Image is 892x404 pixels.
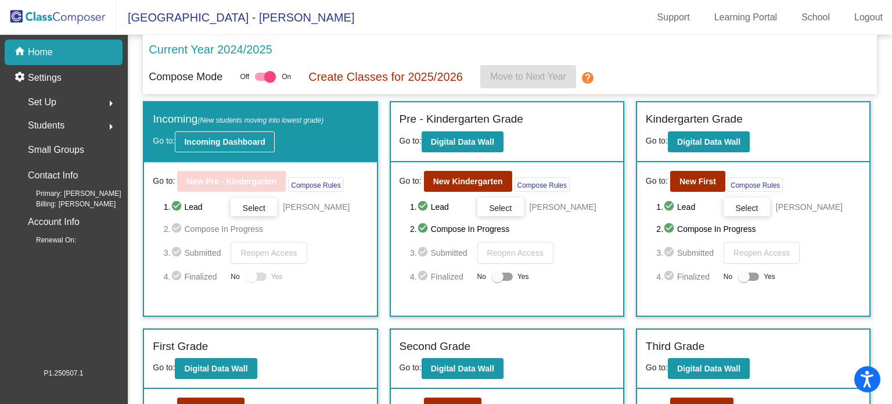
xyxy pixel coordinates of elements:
span: Renewal On: [17,235,76,245]
span: Billing: [PERSON_NAME] [17,199,116,209]
button: Compose Rules [515,177,570,192]
span: 2. Compose In Progress [410,222,614,236]
mat-icon: check_circle [417,222,431,236]
span: 3. Submitted [410,246,472,260]
span: 3. Submitted [656,246,718,260]
b: Digital Data Wall [431,364,494,373]
p: Settings [28,71,62,85]
button: Compose Rules [288,177,343,192]
span: Select [489,203,512,213]
b: New First [679,177,716,186]
button: Select [231,198,277,216]
p: Contact Info [28,167,78,184]
p: Current Year 2024/2025 [149,41,272,58]
span: Off [240,71,249,82]
b: New Pre - Kindergarten [186,177,276,186]
button: Select [477,198,524,216]
span: No [231,271,239,282]
span: 3. Submitted [164,246,225,260]
a: Support [648,8,699,27]
button: Digital Data Wall [175,358,257,379]
mat-icon: arrow_right [104,96,118,110]
p: Home [28,45,53,59]
b: New Kindergarten [433,177,503,186]
mat-icon: check_circle [663,246,677,260]
button: Incoming Dashboard [175,131,274,152]
mat-icon: check_circle [417,270,431,284]
mat-icon: check_circle [417,200,431,214]
span: Go to: [646,175,668,187]
a: Learning Portal [705,8,787,27]
mat-icon: home [14,45,28,59]
span: Go to: [646,363,668,372]
span: Reopen Access [733,248,790,258]
mat-icon: check_circle [417,246,431,260]
button: Reopen Access [231,242,307,264]
b: Digital Data Wall [184,364,247,373]
span: Select [735,203,758,213]
span: Students [28,117,64,134]
button: Reopen Access [477,242,553,264]
mat-icon: check_circle [171,246,185,260]
span: 2. Compose In Progress [164,222,368,236]
span: Primary: [PERSON_NAME] [17,188,121,199]
span: 1. Lead [164,200,225,214]
span: Yes [271,270,283,284]
span: 4. Finalized [656,270,718,284]
button: Digital Data Wall [422,358,503,379]
mat-icon: check_circle [171,270,185,284]
span: No [724,271,732,282]
span: Yes [764,270,775,284]
button: Reopen Access [724,242,800,264]
span: Move to Next Year [490,71,566,81]
span: Select [243,203,265,213]
label: Incoming [153,111,323,128]
span: Go to: [400,363,422,372]
span: 4. Finalized [164,270,225,284]
button: Digital Data Wall [668,131,750,152]
button: Move to Next Year [480,65,576,88]
label: Kindergarten Grade [646,111,743,128]
b: Digital Data Wall [677,364,740,373]
button: Digital Data Wall [422,131,503,152]
p: Create Classes for 2025/2026 [308,68,463,85]
span: 2. Compose In Progress [656,222,861,236]
span: Go to: [646,136,668,145]
span: No [477,271,486,282]
span: 4. Finalized [410,270,472,284]
span: Reopen Access [240,248,297,258]
span: Set Up [28,94,56,110]
button: Digital Data Wall [668,358,750,379]
span: 1. Lead [656,200,718,214]
button: Select [724,198,770,216]
a: Logout [845,8,892,27]
span: [PERSON_NAME] [530,201,596,213]
span: Go to: [153,175,175,187]
span: Go to: [400,175,422,187]
mat-icon: check_circle [663,270,677,284]
p: Account Info [28,214,80,230]
p: Small Groups [28,142,84,158]
mat-icon: help [581,71,595,85]
button: New Pre - Kindergarten [177,171,286,192]
span: Reopen Access [487,248,544,258]
span: [PERSON_NAME] [283,201,350,213]
b: Digital Data Wall [677,137,740,146]
b: Incoming Dashboard [184,137,265,146]
mat-icon: check_circle [663,200,677,214]
label: Third Grade [646,338,704,355]
mat-icon: check_circle [171,200,185,214]
button: New Kindergarten [424,171,512,192]
button: New First [670,171,725,192]
span: Go to: [153,136,175,145]
label: Pre - Kindergarten Grade [400,111,523,128]
mat-icon: check_circle [171,222,185,236]
span: [GEOGRAPHIC_DATA] - [PERSON_NAME] [116,8,354,27]
b: Digital Data Wall [431,137,494,146]
label: First Grade [153,338,208,355]
span: Yes [517,270,529,284]
a: School [792,8,839,27]
button: Compose Rules [728,177,783,192]
span: On [282,71,291,82]
span: 1. Lead [410,200,472,214]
